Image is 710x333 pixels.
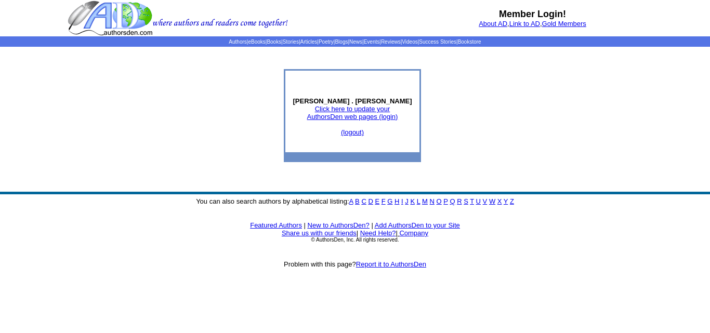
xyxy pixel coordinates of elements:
a: Blogs [335,39,348,45]
a: R [457,197,462,205]
a: H [395,197,399,205]
a: A [349,197,353,205]
a: Link to AD [509,20,540,28]
a: O [437,197,442,205]
b: Member Login! [499,9,566,19]
a: E [375,197,379,205]
a: S [464,197,468,205]
a: P [443,197,448,205]
font: Problem with this page? [284,260,426,268]
a: M [422,197,428,205]
a: X [497,197,502,205]
a: Gold Members [542,20,586,28]
a: T [470,197,474,205]
a: Click here to update yourAuthorsDen web pages (login) [307,105,398,121]
a: Report it to AuthorsDen [356,260,426,268]
font: | [357,229,358,237]
a: C [361,197,366,205]
a: I [401,197,403,205]
a: Poetry [319,39,334,45]
a: L [417,197,420,205]
a: News [349,39,362,45]
a: Need Help? [360,229,396,237]
a: (logout) [341,128,364,136]
a: K [410,197,415,205]
a: N [430,197,435,205]
a: Q [450,197,455,205]
a: D [368,197,373,205]
a: Company [399,229,428,237]
a: Stories [283,39,299,45]
a: Reviews [381,39,401,45]
font: | [304,221,306,229]
a: Featured Authors [250,221,302,229]
a: J [405,197,409,205]
a: Add AuthorsDen to your Site [375,221,460,229]
font: | [396,229,428,237]
a: F [382,197,386,205]
font: | [371,221,373,229]
a: Bookstore [458,39,481,45]
b: [PERSON_NAME] . [PERSON_NAME] [293,97,412,105]
a: About AD [479,20,507,28]
font: , , [479,20,586,28]
a: Videos [402,39,417,45]
span: | | | | | | | | | | | | [229,39,481,45]
a: eBooks [248,39,265,45]
a: Z [510,197,514,205]
a: U [476,197,481,205]
a: B [355,197,360,205]
font: © AuthorsDen, Inc. All rights reserved. [311,237,399,243]
a: V [483,197,488,205]
a: New to AuthorsDen? [308,221,370,229]
a: Y [504,197,508,205]
a: G [387,197,392,205]
font: You can also search authors by alphabetical listing: [196,197,514,205]
a: Events [364,39,380,45]
a: Books [267,39,281,45]
a: Share us with our friends [282,229,357,237]
a: W [489,197,495,205]
a: Articles [300,39,318,45]
a: Authors [229,39,246,45]
a: Success Stories [419,39,456,45]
